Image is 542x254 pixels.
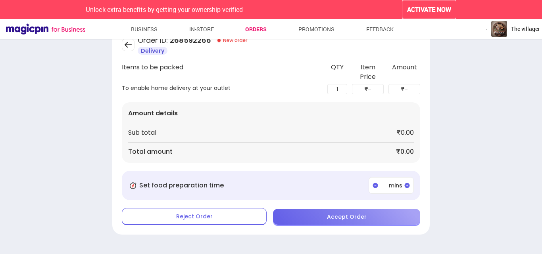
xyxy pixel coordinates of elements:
div: Total amount [128,147,173,157]
div: Reject Order [122,208,267,225]
a: In-store [189,22,214,36]
span: ACTIVATE NOW [407,5,451,14]
span: To enable home delivery at your outlet [122,84,231,92]
div: Item Price [352,63,384,82]
div: Items to be packed [122,63,323,82]
span: Accept Order [327,213,367,221]
a: Orders [245,22,267,36]
div: QTY [327,63,347,82]
img: logo [491,21,507,37]
a: Feedback [366,22,394,36]
span: Delivery [138,47,167,55]
div: ₹0.00 [396,128,414,138]
p: Set food preparation time [139,181,224,190]
img: 3vDNlVouIrNqd4WRVt8NzPra3G2z5HpawMmQFO_fjF974AsCLpY4psNqKW7PM6DumP8CNKjTmj_V_gvCuPHbp-zNuBGwSGNUx... [122,38,135,51]
a: Promotions [298,22,334,36]
a: Business [131,22,158,36]
div: Sub total [128,128,156,138]
span: Unlock extra benefits by getting your ownership verified [86,5,243,14]
p: Amount details [128,109,414,118]
div: Amount [388,63,420,82]
p: mins [380,181,402,189]
div: ₹ – [352,84,384,94]
div: 1 [327,84,347,94]
img: Magicpin [6,23,85,34]
span: The villager [511,25,540,33]
div: ₹0.00 [396,147,414,157]
div: ₹ – [388,84,420,94]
